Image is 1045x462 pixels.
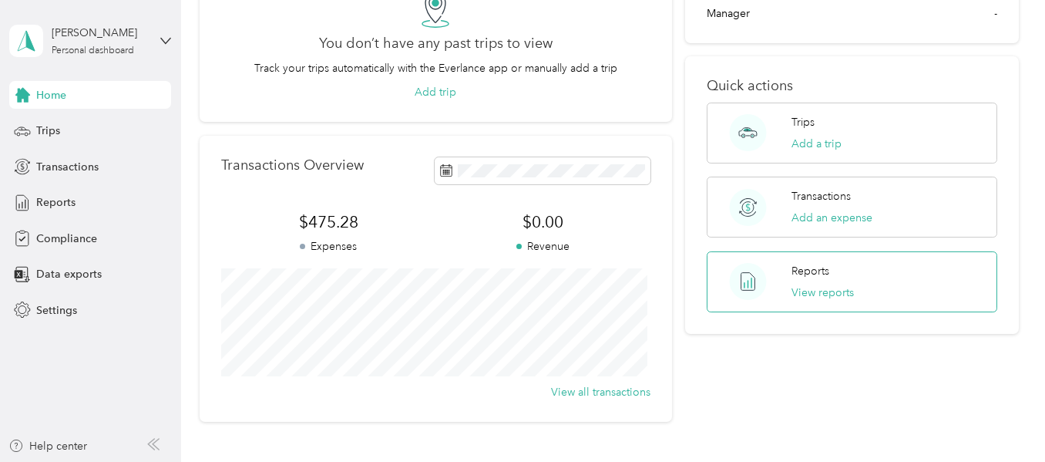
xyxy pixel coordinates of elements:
p: Revenue [435,238,650,255]
p: Transactions Overview [221,157,364,174]
span: - [994,5,997,22]
p: Quick actions [707,78,996,94]
h2: You don’t have any past trips to view [319,35,553,52]
span: Settings [36,302,77,319]
button: View reports [791,285,854,301]
span: $0.00 [435,211,650,233]
p: Track your trips automatically with the Everlance app or manually add a trip [254,60,617,76]
span: Trips [36,123,60,139]
span: Transactions [36,159,99,175]
button: Add an expense [791,210,872,226]
span: Compliance [36,231,97,247]
button: Add a trip [791,136,842,152]
span: Home [36,87,66,103]
button: View all transactions [551,384,650,400]
p: Transactions [791,188,851,204]
span: Manager [707,5,750,22]
p: Reports [791,263,829,279]
span: Reports [36,194,76,211]
p: Expenses [221,238,435,255]
button: Help center [8,438,87,454]
div: [PERSON_NAME] [52,25,148,41]
div: Personal dashboard [52,46,134,56]
button: Add trip [415,84,456,100]
p: Trips [791,114,815,130]
span: $475.28 [221,211,435,233]
iframe: Everlance-gr Chat Button Frame [959,376,1045,462]
span: Data exports [36,266,102,282]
